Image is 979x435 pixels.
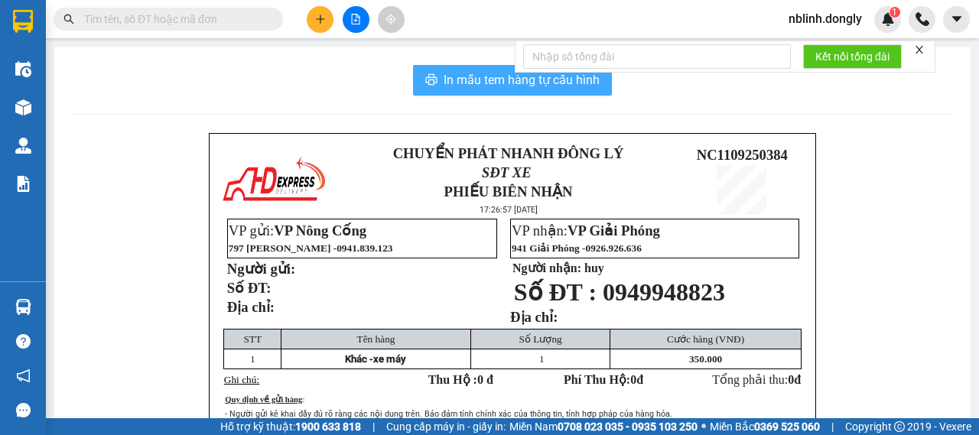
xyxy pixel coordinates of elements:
span: aim [385,14,396,24]
span: 797 [PERSON_NAME] - [229,242,393,254]
span: 0 [630,373,636,386]
span: Cung cấp máy in - giấy in: [386,418,506,435]
span: Kết nối tổng đài [815,48,890,65]
span: Tên hàng [357,333,395,345]
span: Số Lượng [519,333,562,345]
span: Miền Bắc [710,418,820,435]
button: caret-down [943,6,970,33]
span: STT [243,333,262,345]
span: NC1109250384 [697,147,788,163]
span: 17:26:57 [DATE] [480,205,538,215]
span: VP Giải Phóng [568,222,660,239]
span: ⚪️ [701,424,706,430]
span: 0926.926.636 [586,242,642,254]
strong: Thu Hộ : [428,373,493,386]
strong: Người gửi: [227,261,295,277]
strong: Số ĐT: [227,280,272,296]
button: Kết nối tổng đài [803,44,902,69]
span: Khác - [345,353,373,365]
img: solution-icon [15,176,31,192]
img: logo [220,154,327,207]
sup: 1 [890,7,900,18]
span: question-circle [16,334,31,349]
img: warehouse-icon [15,99,31,115]
strong: 0369 525 060 [754,420,820,433]
strong: PHIẾU BIÊN NHẬN [444,183,573,200]
span: notification [16,368,31,383]
span: 0941.839.123 [337,242,392,254]
span: : [302,395,304,404]
span: | [372,418,375,435]
span: In mẫu tem hàng tự cấu hình [444,70,600,89]
span: nblinh.dongly [776,9,874,28]
span: 0 [788,373,794,386]
strong: CHUYỂN PHÁT NHANH ĐÔNG LÝ [393,145,624,161]
button: aim [378,6,405,33]
span: caret-down [950,12,964,26]
span: Hỗ trợ kỹ thuật: [220,418,361,435]
img: logo-vxr [13,10,33,33]
span: Cước hàng (VNĐ) [667,333,744,345]
span: Miền Nam [509,418,698,435]
span: Số ĐT : [514,278,597,306]
span: 1 [539,353,545,365]
span: VP gửi: [229,222,366,239]
strong: Phí Thu Hộ: đ [564,373,643,386]
input: Nhập số tổng đài [523,44,791,69]
span: Tổng phải thu: [712,373,801,386]
span: 1 [250,353,255,365]
span: Ghi chú: [224,374,259,385]
img: warehouse-icon [15,61,31,77]
span: VP Nông Cống [274,222,366,239]
span: 941 Giải Phóng - [512,242,642,254]
span: search [63,14,74,24]
strong: Địa chỉ: [510,309,558,325]
span: VP nhận: [512,222,660,239]
span: SĐT XE [482,164,532,180]
span: huy [584,261,604,274]
span: 0949948823 [603,278,725,306]
span: 1 [892,7,897,18]
span: copyright [894,421,905,432]
span: đ [794,373,801,386]
strong: 0708 023 035 - 0935 103 250 [558,420,698,433]
span: xe máy [373,353,406,365]
span: close [914,44,925,55]
button: printerIn mẫu tem hàng tự cấu hình [413,65,612,96]
span: | [831,418,834,435]
strong: Người nhận: [512,261,581,274]
span: file-add [350,14,361,24]
img: warehouse-icon [15,299,31,315]
span: 0 đ [477,373,493,386]
strong: Địa chỉ: [227,299,275,315]
span: Quy định về gửi hàng [225,395,302,404]
button: file-add [343,6,369,33]
input: Tìm tên, số ĐT hoặc mã đơn [84,11,265,28]
strong: 1900 633 818 [295,420,361,433]
img: warehouse-icon [15,138,31,154]
button: plus [307,6,333,33]
span: - Người gửi kê khai đầy đủ rõ ràng các nội dung trên. Bảo đảm tính chính xác của thông tin, tính ... [225,409,672,419]
img: phone-icon [916,12,929,26]
span: message [16,403,31,417]
span: 350.000 [689,353,722,365]
span: plus [315,14,326,24]
img: icon-new-feature [881,12,895,26]
span: printer [425,73,437,88]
